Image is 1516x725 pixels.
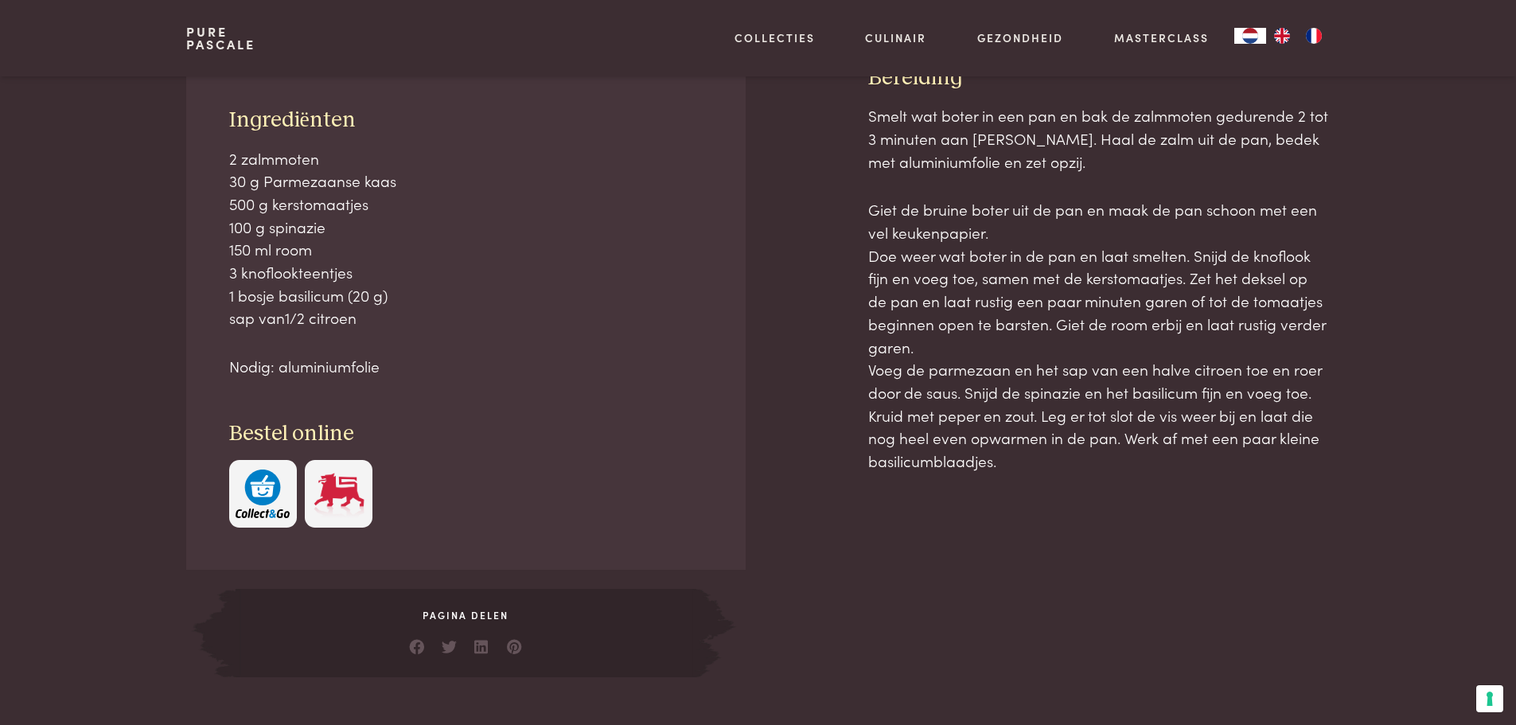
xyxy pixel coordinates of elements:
a: Gezondheid [977,29,1063,46]
button: Uw voorkeuren voor toestemming voor trackingtechnologieën [1476,685,1503,712]
p: Nodig: aluminiumfolie [229,355,703,378]
span: 1 [285,306,290,328]
a: PurePascale [186,25,255,51]
h3: Bereiding [868,64,1330,92]
span: / [290,306,297,328]
p: 2 zalmmoten 30 g Parmezaanse kaas 500 g kerstomaatjes 100 g spinazie 150 ml room 3 knoflookteentj... [229,147,703,330]
span: Ingrediënten [229,109,356,131]
h3: Bestel online [229,420,703,448]
span: Pagina delen [236,608,696,622]
a: Culinair [865,29,926,46]
a: EN [1266,28,1298,44]
a: FR [1298,28,1330,44]
ul: Language list [1266,28,1330,44]
img: c308188babc36a3a401bcb5cb7e020f4d5ab42f7cacd8327e500463a43eeb86c.svg [236,470,290,518]
a: NL [1234,28,1266,44]
aside: Language selected: Nederlands [1234,28,1330,44]
p: Giet de bruine boter uit de pan en maak de pan schoon met een vel keukenpapier. Doe weer wat bote... [868,198,1330,472]
div: Language [1234,28,1266,44]
a: Masterclass [1114,29,1209,46]
p: Smelt wat boter in een pan en bak de zalmmoten gedurende 2 tot 3 minuten aan [PERSON_NAME]. Haal ... [868,104,1330,173]
a: Collecties [735,29,815,46]
img: Delhaize [312,470,366,518]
